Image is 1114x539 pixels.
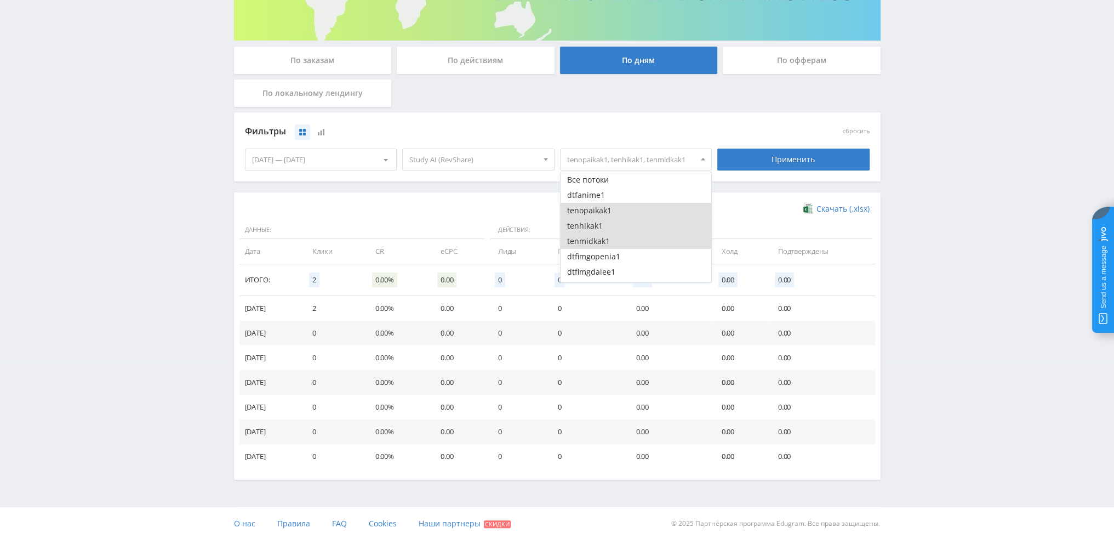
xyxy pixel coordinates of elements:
[430,444,487,469] td: 0.00
[364,239,430,264] td: CR
[711,296,767,321] td: 0.00
[547,321,625,345] td: 0
[767,296,875,321] td: 0.00
[419,518,481,529] span: Наши партнеры
[364,370,430,395] td: 0.00%
[239,395,301,419] td: [DATE]
[245,149,397,170] div: [DATE] — [DATE]
[487,345,547,370] td: 0
[803,203,813,214] img: xlsx
[487,370,547,395] td: 0
[364,419,430,444] td: 0.00%
[234,80,392,107] div: По локальному лендингу
[369,518,397,529] span: Cookies
[711,239,767,264] td: Холд
[767,444,875,469] td: 0.00
[364,345,430,370] td: 0.00%
[487,321,547,345] td: 0
[767,419,875,444] td: 0.00
[718,273,738,287] span: 0.00
[245,123,712,140] div: Фильтры
[437,273,456,287] span: 0.00
[239,264,301,296] td: Итого:
[239,296,301,321] td: [DATE]
[547,370,625,395] td: 0
[767,395,875,419] td: 0.00
[430,395,487,419] td: 0.00
[547,444,625,469] td: 0
[711,370,767,395] td: 0.00
[723,47,881,74] div: По офферам
[277,518,310,529] span: Правила
[430,296,487,321] td: 0.00
[711,345,767,370] td: 0.00
[372,273,397,287] span: 0.00%
[711,395,767,419] td: 0.00
[234,47,392,74] div: По заказам
[239,370,301,395] td: [DATE]
[561,172,712,188] button: Все потоки
[625,321,711,345] td: 0.00
[487,296,547,321] td: 0
[332,518,347,529] span: FAQ
[625,395,711,419] td: 0.00
[301,321,364,345] td: 0
[409,149,538,170] span: Study AI (RevShare)
[561,188,712,203] button: dtfanime1
[239,345,301,370] td: [DATE]
[625,345,711,370] td: 0.00
[561,264,712,280] button: dtfimgdalee1
[239,321,301,345] td: [DATE]
[234,518,255,529] span: О нас
[816,205,870,213] span: Скачать (.xlsx)
[625,419,711,444] td: 0.00
[484,520,511,528] span: Скидки
[364,444,430,469] td: 0.00%
[561,203,712,218] button: tenopaikak1
[364,296,430,321] td: 0.00%
[239,444,301,469] td: [DATE]
[430,370,487,395] td: 0.00
[495,273,505,287] span: 0
[487,419,547,444] td: 0
[717,149,870,171] div: Применить
[490,221,622,240] span: Действия:
[843,128,870,135] button: сбросить
[430,419,487,444] td: 0.00
[767,345,875,370] td: 0.00
[775,273,794,287] span: 0.00
[547,419,625,444] td: 0
[301,296,364,321] td: 2
[803,203,869,214] a: Скачать (.xlsx)
[487,444,547,469] td: 0
[301,395,364,419] td: 0
[767,370,875,395] td: 0.00
[625,370,711,395] td: 0.00
[301,239,364,264] td: Клики
[239,239,301,264] td: Дата
[547,296,625,321] td: 0
[567,149,695,170] span: tenopaikak1, tenhikak1, tenmidkak1
[364,395,430,419] td: 0.00%
[430,345,487,370] td: 0.00
[430,321,487,345] td: 0.00
[561,280,712,295] button: dtfimgmid1
[239,221,484,240] span: Данные:
[711,419,767,444] td: 0.00
[547,345,625,370] td: 0
[561,218,712,234] button: tenhikak1
[625,444,711,469] td: 0.00
[625,296,711,321] td: 0.00
[430,239,487,264] td: eCPC
[487,395,547,419] td: 0
[547,395,625,419] td: 0
[397,47,555,74] div: По действиям
[711,321,767,345] td: 0.00
[239,419,301,444] td: [DATE]
[301,444,364,469] td: 0
[560,47,718,74] div: По дням
[487,239,547,264] td: Лиды
[547,239,625,264] td: Продажи
[364,321,430,345] td: 0.00%
[561,234,712,249] button: tenmidkak1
